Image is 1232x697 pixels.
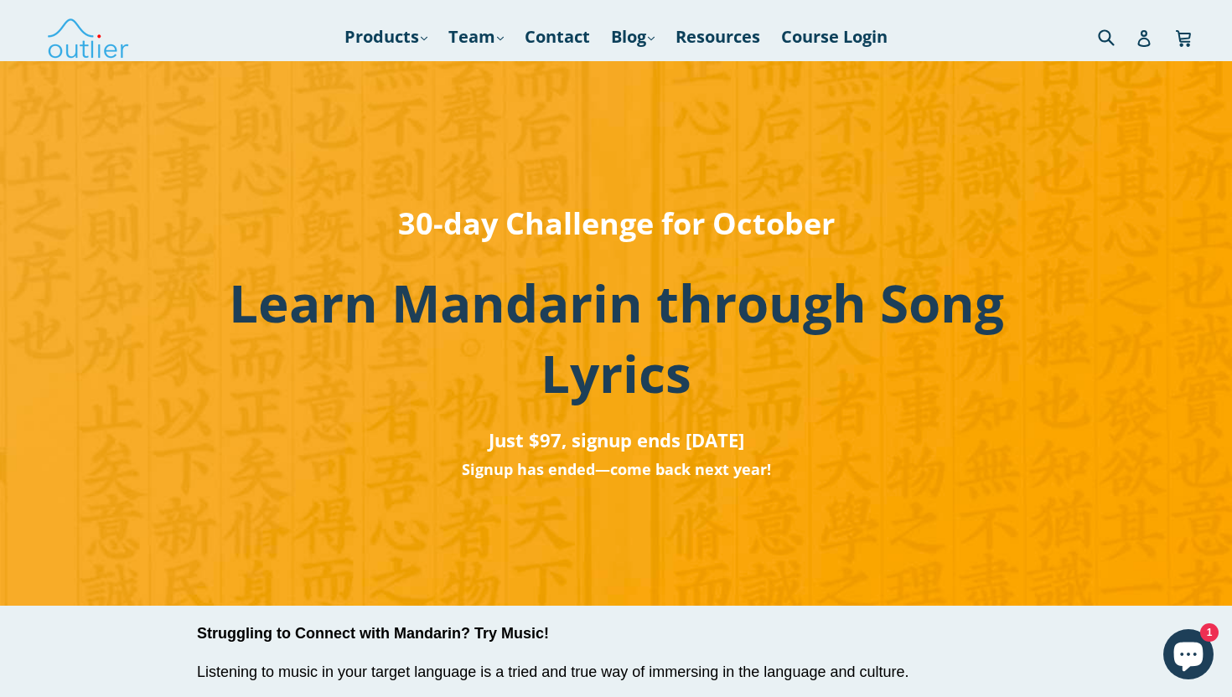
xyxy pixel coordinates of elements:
input: Search [1094,19,1140,54]
strong: Signup has ended—come back next year! [462,460,771,480]
h3: Just $97, signup ends [DATE] [185,422,1048,459]
a: Course Login [773,22,896,52]
a: Blog [603,22,663,52]
a: Resources [667,22,769,52]
a: Contact [516,22,598,52]
a: Team [440,22,512,52]
span: Listening to music in your target language is a tried and true way of immersing in the language a... [197,663,909,680]
a: Products [336,22,436,52]
h1: Learn Mandarin through Song Lyrics [185,268,1048,409]
span: Struggling to Connect with Mandarin? Try Music! [197,625,549,642]
h2: 30-day Challenge for October [185,194,1048,255]
inbox-online-store-chat: Shopify online store chat [1158,629,1219,684]
img: Outlier Linguistics [46,13,130,61]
